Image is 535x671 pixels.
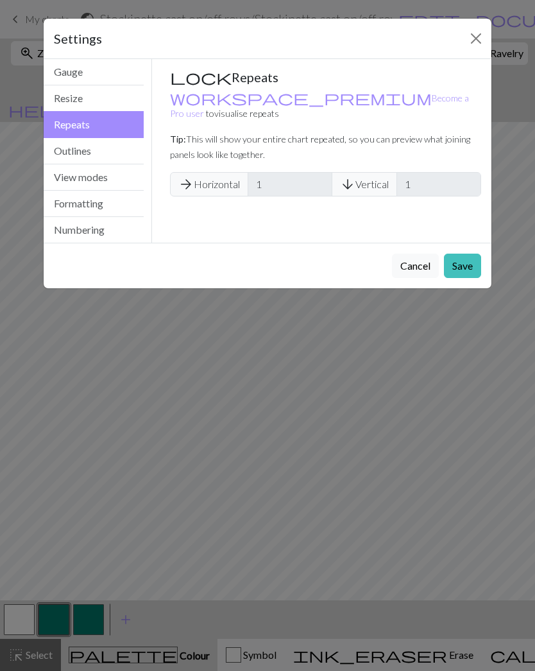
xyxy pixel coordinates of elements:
button: Numbering [44,217,144,243]
strong: Tip: [170,134,186,144]
small: This will show your entire chart repeated, so you can preview what joining panels look like toget... [170,134,470,160]
button: Cancel [392,254,439,278]
a: Become a Pro user [170,92,469,119]
button: Formatting [44,191,144,217]
span: Vertical [332,172,397,196]
span: arrow_forward [178,175,194,193]
button: Repeats [44,111,144,138]
button: Outlines [44,138,144,164]
button: Resize [44,85,144,112]
button: View modes [44,164,144,191]
button: Save [444,254,481,278]
span: arrow_downward [340,175,355,193]
button: Gauge [44,59,144,85]
h5: Settings [54,29,102,48]
span: workspace_premium [170,89,432,107]
button: Close [466,28,486,49]
small: to visualise repeats [170,92,469,119]
h5: Repeats [170,69,482,85]
span: Horizontal [170,172,248,196]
